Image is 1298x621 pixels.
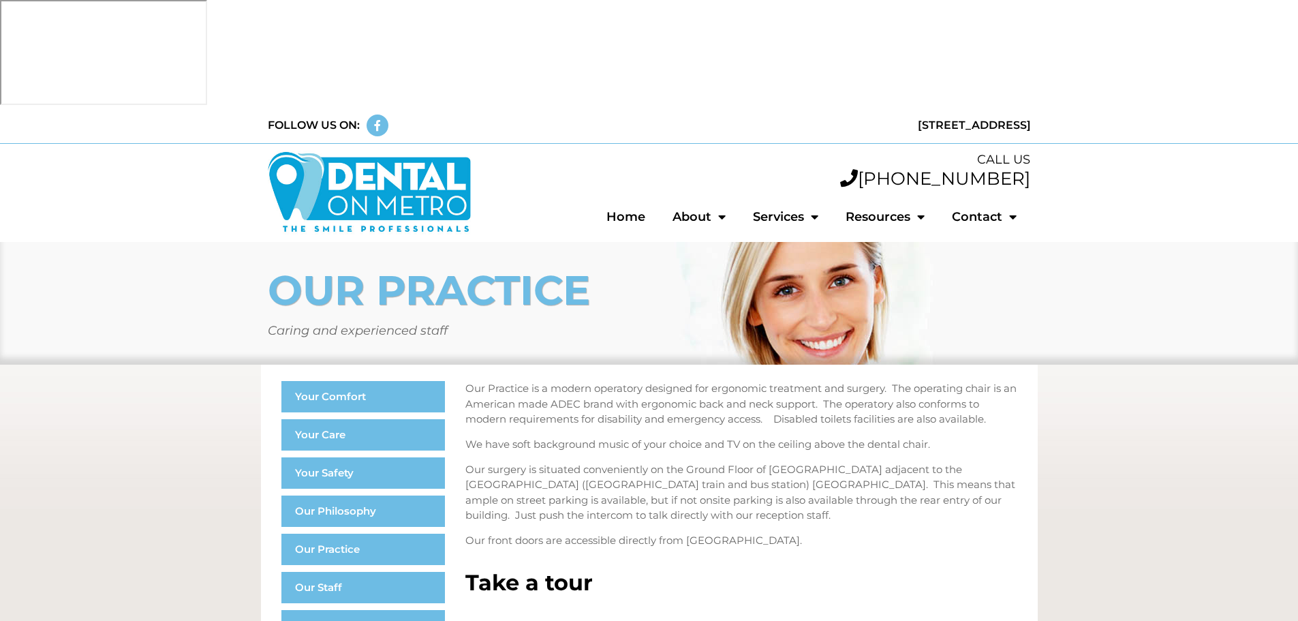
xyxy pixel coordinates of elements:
div: [STREET_ADDRESS] [656,117,1031,134]
a: Your Safety [281,457,445,489]
a: About [659,201,739,232]
nav: Menu [485,201,1031,232]
h2: Take a tour [465,572,1017,594]
a: Our Staff [281,572,445,603]
p: We have soft background music of your choice and TV on the ceiling above the dental chair. [465,437,1017,453]
a: Our Philosophy [281,496,445,527]
a: Our Practice [281,534,445,565]
a: Contact [938,201,1030,232]
a: Services [739,201,832,232]
a: [PHONE_NUMBER] [840,168,1030,190]
h5: Caring and experienced staff [268,324,1031,337]
p: Our surgery is situated conveniently on the Ground Floor of [GEOGRAPHIC_DATA] adjacent to the [GE... [465,462,1017,524]
a: Resources [832,201,938,232]
a: Home [593,201,659,232]
a: Your Comfort [281,381,445,412]
p: Our Practice is a modern operatory designed for ergonomic treatment and surgery. The operating ch... [465,381,1017,427]
div: FOLLOW US ON: [268,117,360,134]
p: Our front doors are accessible directly from [GEOGRAPHIC_DATA]. [465,533,1017,549]
h1: OUR PRACTICE [268,270,1031,311]
a: Your Care [281,419,445,451]
div: CALL US [485,151,1031,169]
